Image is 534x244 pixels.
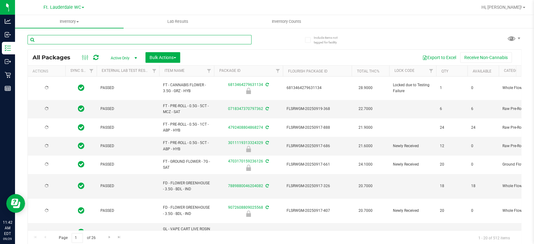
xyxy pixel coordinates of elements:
[228,125,263,130] a: 4792408804868274
[263,19,310,24] span: Inventory Counts
[393,82,432,94] span: Locked due to Testing Failure
[440,125,464,131] span: 24
[78,142,84,150] span: In Sync
[15,19,124,24] span: Inventory
[394,68,414,73] a: Lock Code
[481,5,522,10] span: Hi, [PERSON_NAME]!
[163,226,210,238] span: GL - VAPE CART LIVE ROSIN - 0.5G - BCT - IND
[213,211,284,217] div: Newly Received
[265,184,269,188] span: Sync from Compliance System
[287,143,348,149] span: FLSRWGM-20250917-686
[460,52,512,63] button: Receive Non-Cannabis
[228,184,263,188] a: 7889880046204082
[213,146,284,152] div: Newly Received
[287,183,348,189] span: FLSRWGM-20250917-326
[440,183,464,189] span: 18
[100,208,155,214] span: PASSED
[28,35,252,44] input: Search Package ID, Item Name, SKU, Lot or Part Number...
[78,182,84,190] span: In Sync
[163,140,210,152] span: FT - PRE-ROLL - 0.5G - 5CT - ABP - HYB
[53,233,101,243] span: Page of 26
[78,228,84,237] span: In Sync
[163,82,210,94] span: FT - CANNABIS FLOWER - 3.5G - GRZ - HYB
[5,72,11,78] inline-svg: Retail
[504,68,522,73] a: Category
[355,123,376,132] span: 21.9000
[70,68,94,73] a: Sync Status
[159,19,197,24] span: Lab Results
[145,52,180,63] button: Bulk Actions
[440,85,464,91] span: 1
[228,82,263,87] a: 6813464279631134
[265,82,269,87] span: Sync from Compliance System
[440,162,464,167] span: 20
[78,83,84,92] span: In Sync
[86,66,97,76] a: Filter
[3,220,12,237] p: 11:42 AM EDT
[33,69,63,73] div: Actions
[15,15,124,28] a: Inventory
[33,54,77,61] span: All Packages
[102,68,151,73] a: External Lab Test Result
[440,208,464,214] span: 20
[357,69,379,73] a: Total THC%
[100,143,155,149] span: PASSED
[355,83,376,92] span: 28.9000
[5,45,11,51] inline-svg: Inventory
[418,52,460,63] button: Export to Excel
[265,141,269,145] span: Sync from Compliance System
[72,233,83,243] input: 1
[440,229,464,235] span: 6
[393,162,432,167] span: Newly Received
[100,125,155,131] span: PASSED
[232,15,341,28] a: Inventory Counts
[228,141,263,145] a: 3011119313324329
[473,233,515,242] span: 1 - 20 of 512 items
[471,106,495,112] span: 6
[355,182,376,191] span: 20.7000
[100,85,155,91] span: PASSED
[471,183,495,189] span: 18
[163,122,210,133] span: FT - PRE-ROLL - 0.5G - 1CT - ABP - HYB
[265,159,269,163] span: Sync from Compliance System
[471,125,495,131] span: 24
[3,237,12,241] p: 09/29
[124,15,232,28] a: Lab Results
[163,205,210,217] span: FD - FLOWER GREENHOUSE - 3.5G - BDL - IND
[78,123,84,132] span: In Sync
[5,85,11,92] inline-svg: Reports
[287,208,348,214] span: FLSRWGM-20250917-407
[105,233,114,242] a: Go to the next page
[471,208,495,214] span: 0
[149,66,159,76] a: Filter
[43,5,81,10] span: Ft. Lauderdale WC
[78,104,84,113] span: In Sync
[100,229,155,235] span: PASSED
[272,66,283,76] a: Filter
[471,229,495,235] span: 6
[5,32,11,38] inline-svg: Inbound
[355,104,376,113] span: 22.7000
[164,68,184,73] a: Item Name
[213,88,284,94] div: Locked due to Testing Failure
[287,85,348,91] span: 6813464279631134
[100,183,155,189] span: PASSED
[228,159,263,163] a: 4703170159236126
[440,143,464,149] span: 12
[163,180,210,192] span: FD - FLOWER GREENHOUSE - 3.5G - BDL - IND
[288,69,327,73] a: Flourish Package ID
[78,206,84,215] span: In Sync
[150,55,176,60] span: Bulk Actions
[5,58,11,65] inline-svg: Outbound
[287,162,348,167] span: FLSRWGM-20250917-661
[228,107,263,111] a: 0718347370797362
[287,106,348,112] span: FLSRWGM-20250919-368
[355,160,376,169] span: 24.1000
[204,66,214,76] a: Filter
[115,233,124,242] a: Go to the last page
[441,69,448,73] a: Qty
[471,85,495,91] span: 0
[219,68,240,73] a: Package ID
[472,69,491,73] a: Available
[287,125,348,131] span: FLSRWGM-20250917-888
